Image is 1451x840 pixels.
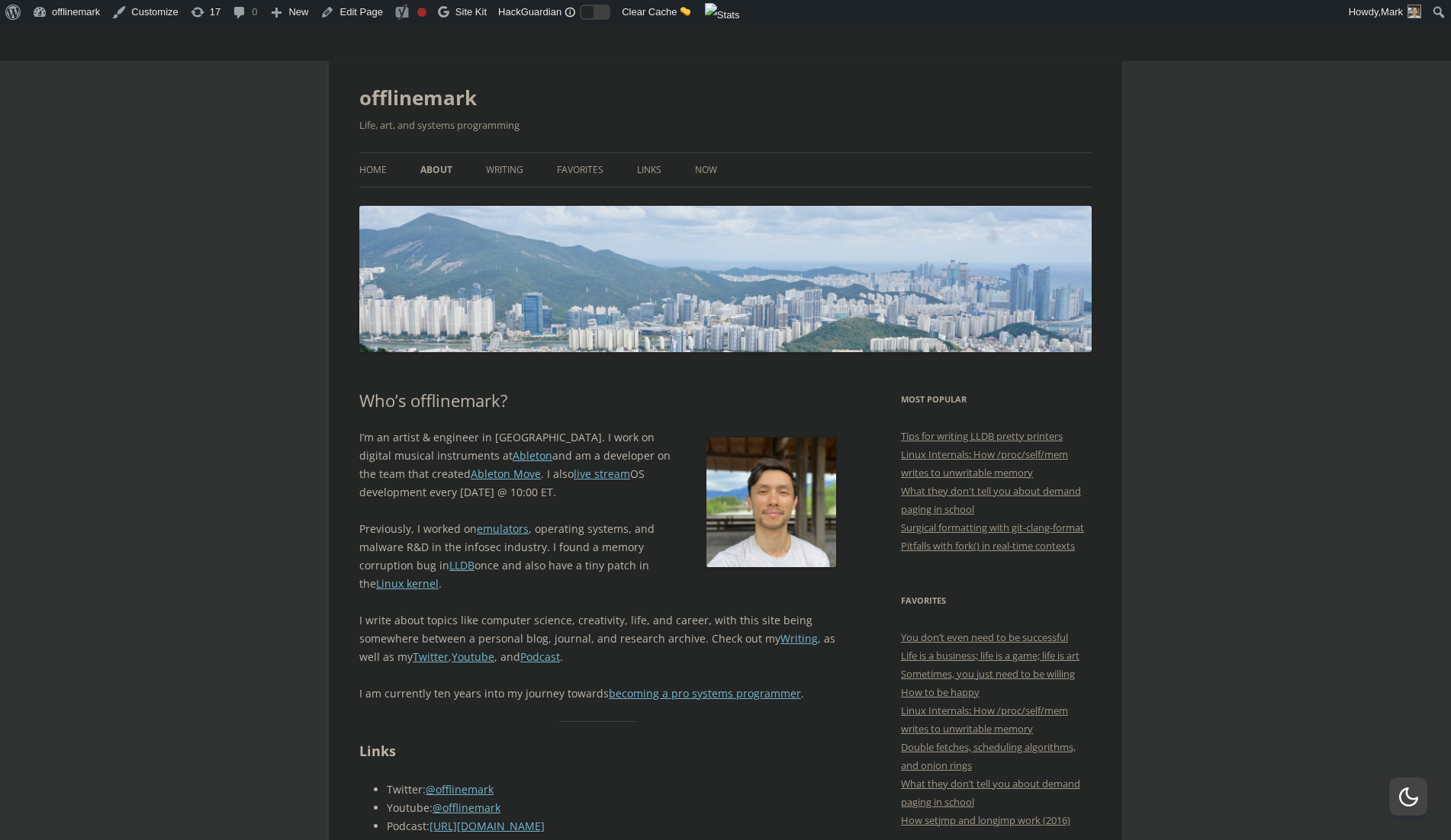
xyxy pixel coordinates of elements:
a: live stream [574,466,630,481]
a: emulators [477,521,529,536]
a: How to be happy [901,685,980,699]
a: becoming a pro systems programmer [609,686,801,701]
a: Home [359,153,387,187]
p: I’m an artist & engineer in [GEOGRAPHIC_DATA]. I work on digital musical instruments at and am a ... [359,428,836,502]
a: Youtube [452,649,494,664]
img: offlinemark [359,206,1092,352]
a: Linux Internals: How /proc/self/mem writes to unwritable memory [901,447,1068,479]
a: Links [637,153,661,187]
a: Ableton Move [471,466,541,481]
a: [URL][DOMAIN_NAME] [430,819,545,833]
a: Writing [780,631,818,646]
a: Linux Internals: How /proc/self/mem writes to unwritable memory [901,704,1068,736]
a: About [420,153,452,187]
a: LLDB [449,558,475,572]
h2: Links [359,740,836,762]
a: Life is a business; life is a game; life is art [901,649,1079,662]
a: What they don't tell you about demand paging in school [901,484,1081,516]
p: I am currently ten years into my journey towards . [359,685,836,703]
a: @offlinemark [426,782,494,797]
a: Tips for writing LLDB pretty printers [901,429,1063,443]
img: 🧽 [680,6,690,16]
li: Podcast: [387,817,836,835]
a: Podcast [520,649,560,664]
h3: Most Popular [901,390,1092,409]
a: Ableton [513,448,552,463]
li: Twitter: [387,781,836,799]
a: Linux kernel [376,576,439,591]
img: Views over 48 hours. Click for more Jetpack Stats. [705,3,740,27]
a: Writing [486,153,523,187]
a: offlinemark [359,79,477,116]
p: I write about topics like computer science, creativity, life, and career, with this site being so... [359,611,836,666]
h1: Who’s offlinemark? [359,390,836,410]
a: Favorites [557,153,603,187]
h3: Favorites [901,592,1092,610]
a: Now [695,153,717,187]
a: Surgical formatting with git-clang-format [901,521,1084,534]
a: How setjmp and longjmp work (2016) [901,813,1070,827]
h2: Life, art, and systems programming [359,116,1092,134]
a: @offlinemark [433,800,500,815]
a: Double fetches, scheduling algorithms, and onion rings [901,740,1076,772]
div: Focus keyphrase not set [417,8,426,17]
a: Twitter [413,649,449,664]
a: You don’t even need to be successful [901,630,1068,644]
a: Pitfalls with fork() in real-time contexts [901,539,1075,553]
span: Mark [1381,6,1403,18]
p: Previously, I worked on , operating systems, and malware R&D in the infosec industry. I found a m... [359,520,836,593]
a: What they don’t tell you about demand paging in school [901,777,1080,809]
li: Youtube: [387,799,836,817]
a: Sometimes, you just need to be willing [901,667,1075,681]
span: Clear Cache [622,6,677,18]
span: Site Kit [455,6,487,18]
